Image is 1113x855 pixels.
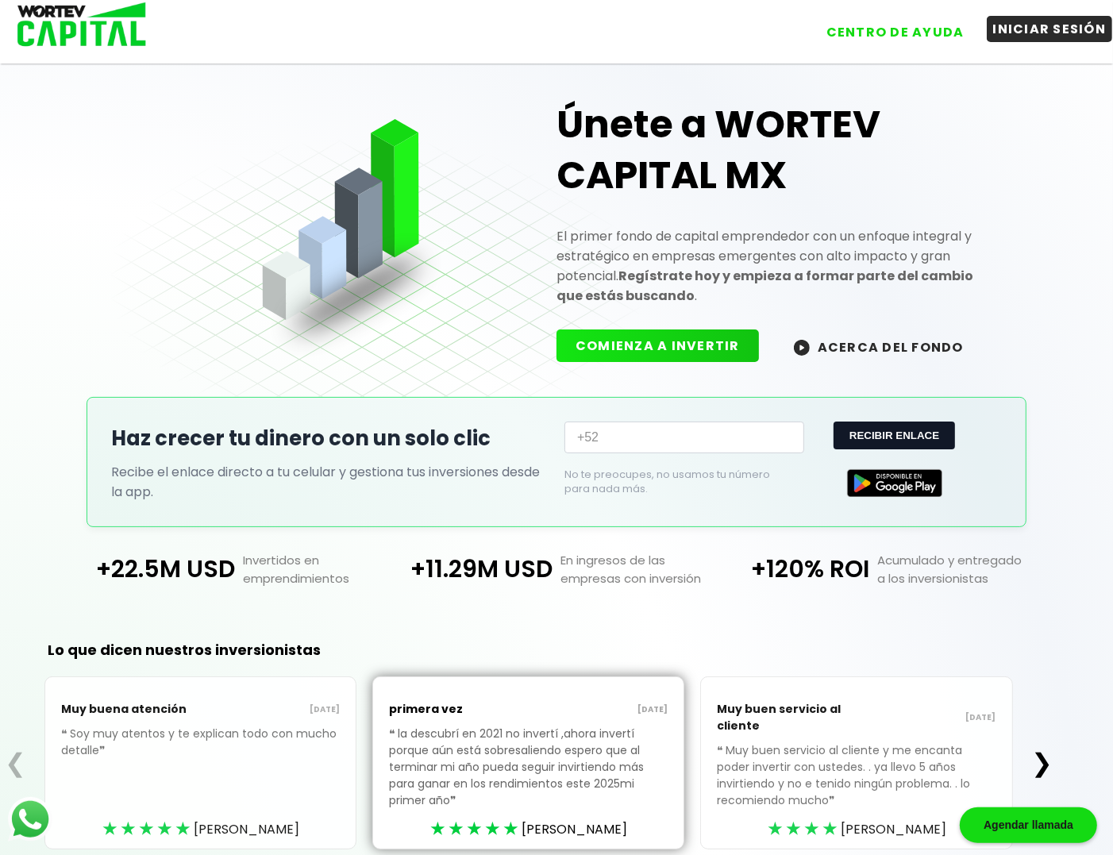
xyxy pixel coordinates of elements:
p: Acumulado y entregado a los inversionistas [870,551,1033,587]
p: [DATE] [201,703,341,716]
span: [PERSON_NAME] [194,819,299,839]
img: Google Play [847,469,942,497]
button: COMIENZA A INVERTIR [556,329,759,362]
div: ★★★★★ [430,817,522,841]
p: [DATE] [857,711,996,724]
p: No te preocupes, no usamos tu número para nada más. [564,468,779,496]
span: [PERSON_NAME] [841,819,946,839]
button: ACERCA DEL FONDO [775,329,983,364]
div: ★★★★ [768,817,841,841]
a: COMIENZA A INVERTIR [556,337,775,355]
h2: Haz crecer tu dinero con un solo clic [111,423,549,454]
img: logos_whatsapp-icon.242b2217.svg [8,797,52,842]
div: Agendar llamada [960,807,1097,843]
p: Muy buena atención [61,693,201,726]
p: Invertidos en emprendimientos [235,551,398,587]
span: ❞ [450,792,459,808]
p: +22.5M USD [81,551,236,587]
img: wortev-capital-acerca-del-fondo [794,340,810,356]
p: [DATE] [529,703,668,716]
p: Recibe el enlace directo a tu celular y gestiona tus inversiones desde la app. [111,462,549,502]
p: primera vez [389,693,529,726]
h1: Únete a WORTEV CAPITAL MX [556,99,1002,201]
p: Soy muy atentos y te explican todo con mucho detalle [61,726,340,783]
p: +11.29M USD [398,551,553,587]
button: INICIAR SESIÓN [987,16,1113,42]
strong: Regístrate hoy y empieza a formar parte del cambio que estás buscando [556,267,973,305]
a: CENTRO DE AYUDA [804,7,971,45]
span: ❞ [829,792,838,808]
span: [PERSON_NAME] [522,819,627,839]
p: El primer fondo de capital emprendedor con un enfoque integral y estratégico en empresas emergent... [556,226,1002,306]
span: ❝ [61,726,70,741]
button: CENTRO DE AYUDA [820,19,971,45]
div: ★★★★★ [102,817,194,841]
button: ❯ [1026,747,1057,779]
p: Muy buen servicio al cliente y me encanta poder invertir con ustedes. . ya llevo 5 años invirtien... [717,742,996,833]
span: ❝ [389,726,398,741]
a: INICIAR SESIÓN [971,7,1113,45]
span: ❝ [717,742,726,758]
p: En ingresos de las empresas con inversión [553,551,715,587]
span: ❞ [99,742,108,758]
button: RECIBIR ENLACE [834,422,955,449]
p: +120% ROI [715,551,870,587]
p: Muy buen servicio al cliente [717,693,857,742]
p: la descubrí en 2021 no invertí ,ahora invertí porque aún está sobresaliendo espero que al termina... [389,726,668,833]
